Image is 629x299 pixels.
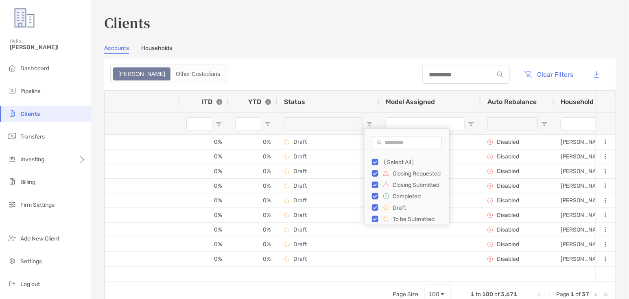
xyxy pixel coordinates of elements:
img: icon image [487,242,493,247]
input: YTD Filter Input [235,117,261,130]
img: draft icon [284,139,290,145]
p: Closing Submitted [393,182,439,188]
div: 0% [229,179,277,193]
p: To be Submitted [393,216,435,223]
a: Accounts [104,45,129,54]
img: Zoe Logo [10,3,39,32]
img: investing icon [7,154,17,164]
span: of [494,291,500,298]
span: 37 [582,291,590,298]
p: Disabled [497,139,519,145]
p: Draft [293,182,307,189]
div: 0% [229,164,277,178]
img: draft icon [284,256,290,262]
div: 0% [229,266,277,281]
a: Households [141,45,172,54]
div: 0% [229,223,277,237]
p: Draft [293,197,307,204]
div: segmented control [110,65,228,83]
p: Draft [293,212,307,219]
img: icon image [487,154,493,160]
p: Draft [293,139,307,145]
p: Disabled [497,197,519,204]
span: Investing [20,156,44,163]
span: Auto Rebalance [487,98,537,106]
div: ITD [202,98,222,106]
span: to [476,291,481,298]
img: input icon [497,71,503,78]
span: Household Name [561,98,613,106]
p: Disabled [497,256,519,262]
button: Open Filter Menu [216,121,222,127]
img: draft icon [284,227,290,233]
span: Billing [20,179,35,186]
img: dashboard icon [7,63,17,73]
p: Draft [293,153,307,160]
span: Transfers [20,133,45,140]
img: draft icon [284,183,290,189]
span: 1 [571,291,574,298]
p: Disabled [497,212,519,219]
div: (Select All) [383,159,444,166]
div: 0% [180,208,229,222]
input: Model Assigned Filter Input [386,117,465,130]
div: Other Custodians [171,68,225,80]
p: Disabled [497,168,519,175]
button: Open Filter Menu [541,121,548,127]
div: 0% [180,179,229,193]
div: 0% [180,135,229,149]
img: To be Submitted icon [383,216,389,222]
div: First Page [537,291,543,298]
span: Firm Settings [20,201,55,208]
img: settings icon [7,256,17,266]
button: Open Filter Menu [264,121,271,127]
span: Add New Client [20,235,59,242]
p: Disabled [497,153,519,160]
div: 0% [229,208,277,222]
img: billing icon [7,177,17,186]
img: icon image [487,139,493,145]
span: Model Assigned [386,98,435,106]
div: Filter List [365,156,449,270]
img: icon image [487,169,493,174]
p: Completed [393,193,421,200]
div: 0% [180,252,229,266]
span: of [576,291,581,298]
span: 3,671 [501,291,517,298]
div: 0% [180,149,229,164]
img: clients icon [7,108,17,118]
span: Pipeline [20,88,41,95]
div: Zoe [114,68,170,80]
span: Page [556,291,570,298]
img: draft icon [284,242,290,247]
img: closing submitted icon [383,182,389,188]
div: Column Filter [364,128,450,225]
span: 100 [482,291,493,298]
div: Page Size: [393,291,420,298]
img: draft icon [284,198,290,204]
img: icon image [487,183,493,189]
p: Draft [293,241,307,248]
div: 0% [229,237,277,251]
p: Draft [393,204,406,211]
p: Disabled [497,182,519,189]
img: logout icon [7,279,17,288]
h3: Clients [104,13,616,32]
div: 0% [229,252,277,266]
div: 0% [229,135,277,149]
span: Dashboard [20,65,49,72]
span: Clients [20,110,40,117]
div: 100 [428,291,439,298]
span: [PERSON_NAME]! [10,44,86,51]
div: 0% [229,149,277,164]
button: Open Filter Menu [366,121,373,127]
p: Draft [293,168,307,175]
span: Status [284,98,305,106]
img: add_new_client icon [7,233,17,243]
div: 0% [180,223,229,237]
div: 0% [180,193,229,208]
div: Previous Page [546,291,553,298]
span: Settings [20,258,42,265]
span: Log out [20,281,40,288]
p: Disabled [497,226,519,233]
